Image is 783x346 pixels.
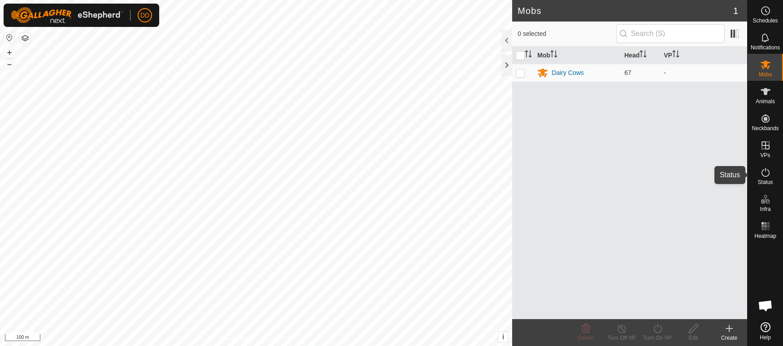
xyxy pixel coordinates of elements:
p-sorticon: Activate to sort [639,52,647,59]
div: Open chat [752,292,779,319]
span: Infra [760,206,770,212]
span: Animals [756,99,775,104]
th: Mob [534,47,621,64]
span: VPs [760,153,770,158]
a: Help [748,319,783,344]
span: Schedules [753,18,778,23]
th: VP [660,47,747,64]
span: DD [140,11,149,20]
span: Neckbands [752,126,779,131]
button: i [498,332,508,342]
span: Heatmap [754,233,776,239]
button: – [4,59,15,70]
a: Contact Us [265,334,291,342]
span: 1 [733,4,738,18]
td: - [660,64,747,82]
button: + [4,47,15,58]
p-sorticon: Activate to sort [525,52,532,59]
span: Status [757,180,773,185]
span: i [502,333,504,341]
img: Gallagher Logo [11,7,123,23]
button: Reset Map [4,32,15,43]
span: Help [760,335,771,340]
div: Turn Off VP [604,334,639,342]
button: Map Layers [20,33,30,44]
span: Notifications [751,45,780,50]
div: Edit [675,334,711,342]
h2: Mobs [518,5,733,16]
span: 0 selected [518,29,616,39]
p-sorticon: Activate to sort [550,52,557,59]
div: Turn On VP [639,334,675,342]
th: Head [621,47,660,64]
div: Create [711,334,747,342]
span: Mobs [759,72,772,77]
span: 67 [624,69,631,76]
div: Dairy Cows [552,68,584,78]
a: Privacy Policy [221,334,254,342]
input: Search (S) [616,24,725,43]
span: Delete [578,335,594,341]
p-sorticon: Activate to sort [672,52,679,59]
